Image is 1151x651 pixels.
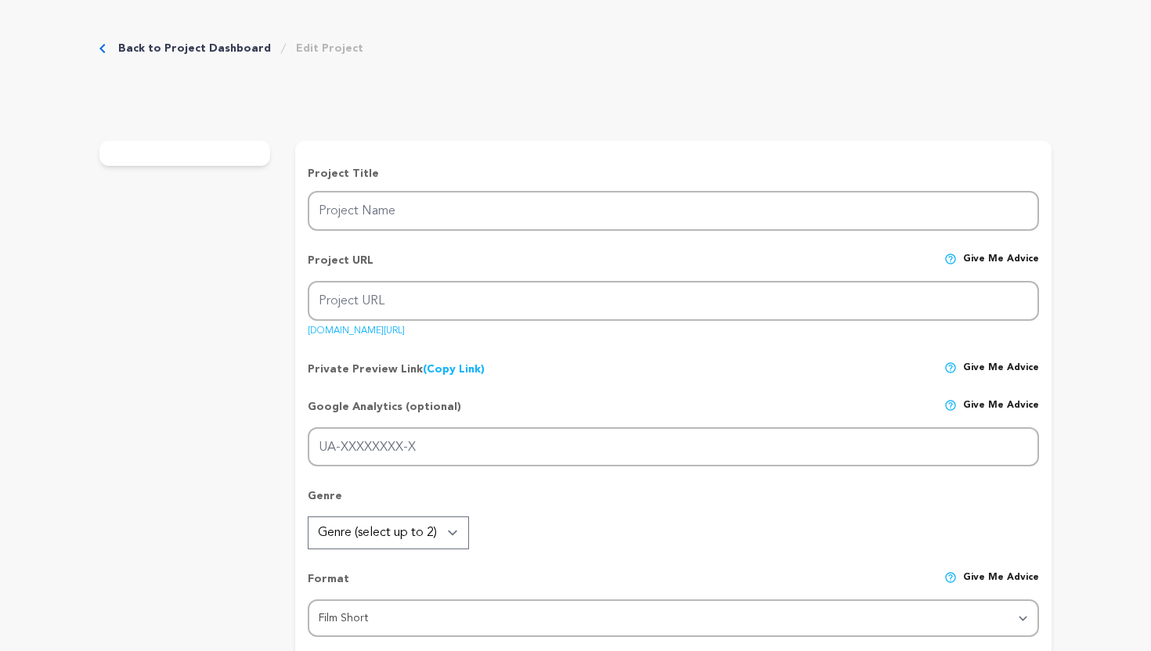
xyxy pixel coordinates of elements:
[99,41,363,56] div: Breadcrumb
[963,361,1039,377] span: Give me advice
[118,41,271,56] a: Back to Project Dashboard
[944,399,957,412] img: help-circle.svg
[308,488,1039,516] p: Genre
[944,361,957,374] img: help-circle.svg
[963,399,1039,427] span: Give me advice
[308,399,461,427] p: Google Analytics (optional)
[308,191,1039,231] input: Project Name
[423,364,485,375] a: (Copy Link)
[944,253,957,265] img: help-circle.svg
[308,281,1039,321] input: Project URL
[308,427,1039,467] input: UA-XXXXXXXX-X
[308,361,485,377] p: Private Preview Link
[308,166,1039,182] p: Project Title
[308,253,373,281] p: Project URL
[308,571,349,599] p: Format
[944,571,957,584] img: help-circle.svg
[308,320,405,336] a: [DOMAIN_NAME][URL]
[296,41,363,56] a: Edit Project
[963,571,1039,599] span: Give me advice
[963,253,1039,281] span: Give me advice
